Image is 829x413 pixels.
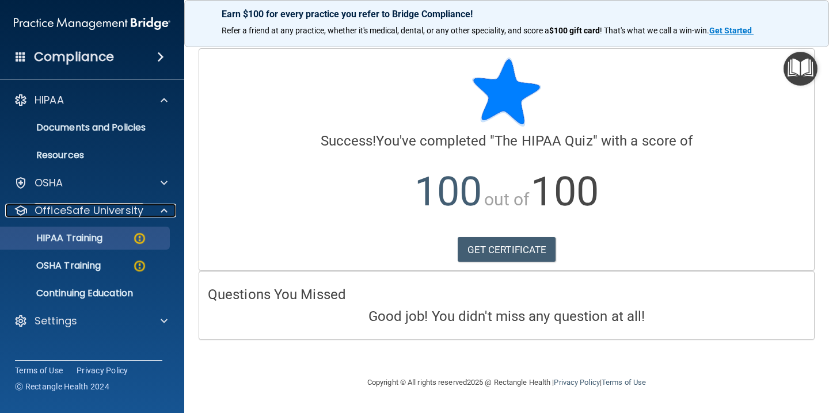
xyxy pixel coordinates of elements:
[208,287,805,302] h4: Questions You Missed
[554,378,599,387] a: Privacy Policy
[458,237,556,262] a: GET CERTIFICATE
[35,93,64,107] p: HIPAA
[14,12,170,35] img: PMB logo
[132,231,147,246] img: warning-circle.0cc9ac19.png
[709,26,752,35] strong: Get Started
[35,314,77,328] p: Settings
[15,381,109,392] span: Ⓒ Rectangle Health 2024
[222,26,549,35] span: Refer a friend at any practice, whether it's medical, dental, or any other speciality, and score a
[495,133,592,149] span: The HIPAA Quiz
[14,314,168,328] a: Settings
[35,204,143,217] p: OfficeSafe University
[7,232,102,244] p: HIPAA Training
[484,189,530,209] span: out of
[35,176,63,190] p: OSHA
[34,49,114,65] h4: Compliance
[14,176,168,190] a: OSHA
[208,309,805,324] h4: Good job! You didn't miss any question at all!
[222,9,792,20] p: Earn $100 for every practice you refer to Bridge Compliance!
[15,365,63,376] a: Terms of Use
[549,26,600,35] strong: $100 gift card
[296,364,717,401] div: Copyright © All rights reserved 2025 @ Rectangle Health | |
[14,204,168,217] a: OfficeSafe University
[7,122,165,133] p: Documents and Policies
[7,150,165,161] p: Resources
[784,52,817,86] button: Open Resource Center
[14,93,168,107] a: HIPAA
[7,260,101,271] p: OSHA Training
[472,58,541,127] img: blue-star-rounded.9d042014.png
[321,133,377,149] span: Success!
[208,133,805,148] h4: You've completed " " with a score of
[7,288,165,299] p: Continuing Education
[709,26,754,35] a: Get Started
[531,168,598,215] span: 100
[132,259,147,273] img: warning-circle.0cc9ac19.png
[77,365,128,376] a: Privacy Policy
[600,26,709,35] span: ! That's what we call a win-win.
[414,168,482,215] span: 100
[602,378,646,387] a: Terms of Use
